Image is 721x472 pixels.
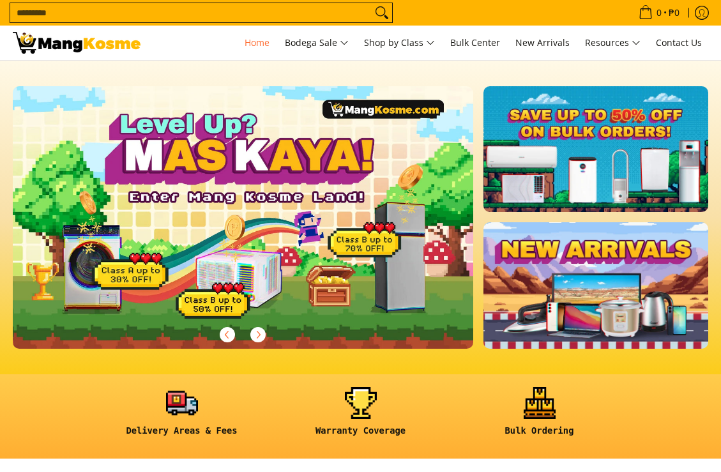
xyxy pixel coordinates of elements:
[244,321,272,349] button: Next
[444,26,506,60] a: Bulk Center
[457,387,623,446] a: <h6><strong>Bulk Ordering</strong></h6>
[585,35,641,51] span: Resources
[635,6,683,20] span: •
[238,26,276,60] a: Home
[153,26,708,60] nav: Main Menu
[667,8,681,17] span: ₱0
[358,26,441,60] a: Shop by Class
[213,321,241,349] button: Previous
[285,35,349,51] span: Bodega Sale
[364,35,435,51] span: Shop by Class
[13,86,473,349] img: Gaming desktop banner
[99,387,265,446] a: <h6><strong>Delivery Areas & Fees</strong></h6>
[579,26,647,60] a: Resources
[655,8,664,17] span: 0
[515,36,570,49] span: New Arrivals
[656,36,702,49] span: Contact Us
[450,36,500,49] span: Bulk Center
[649,26,708,60] a: Contact Us
[245,36,269,49] span: Home
[278,387,444,446] a: <h6><strong>Warranty Coverage</strong></h6>
[509,26,576,60] a: New Arrivals
[372,3,392,22] button: Search
[278,26,355,60] a: Bodega Sale
[13,32,140,54] img: Mang Kosme: Your Home Appliances Warehouse Sale Partner!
